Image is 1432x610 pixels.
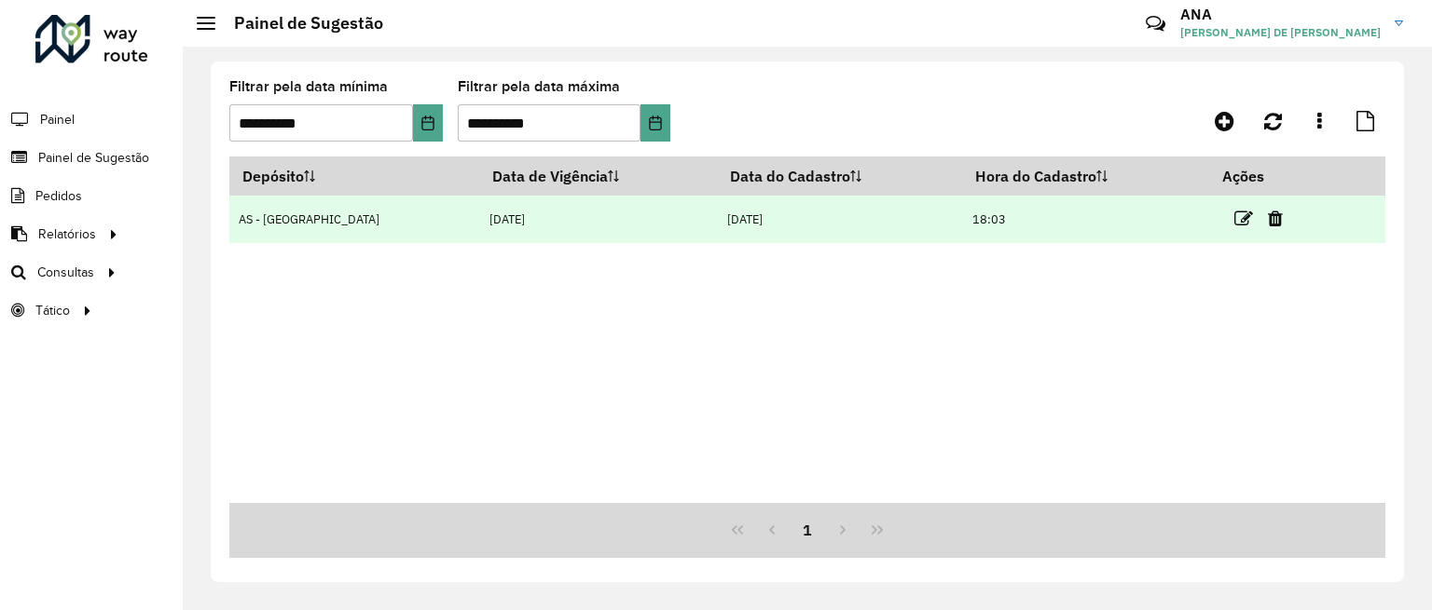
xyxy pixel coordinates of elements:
[35,301,70,320] span: Tático
[38,148,149,168] span: Painel de Sugestão
[963,196,1210,243] td: 18:03
[479,196,717,243] td: [DATE]
[229,156,479,196] th: Depósito
[37,263,94,282] span: Consultas
[640,104,670,142] button: Choose Date
[718,156,963,196] th: Data do Cadastro
[963,156,1210,196] th: Hora do Cadastro
[229,196,479,243] td: AS - [GEOGRAPHIC_DATA]
[1268,206,1283,231] a: Excluir
[38,224,96,244] span: Relatórios
[790,512,825,548] button: 1
[479,156,717,196] th: Data de Vigência
[1210,156,1322,196] th: Ações
[1180,24,1381,41] span: [PERSON_NAME] DE [PERSON_NAME]
[40,110,75,129] span: Painel
[1136,4,1176,44] a: Contato Rápido
[413,104,443,142] button: Choose Date
[1234,206,1253,231] a: Editar
[718,196,963,243] td: [DATE]
[215,13,383,34] h2: Painel de Sugestão
[458,75,620,98] label: Filtrar pela data máxima
[1180,6,1381,23] h3: ANA
[35,186,82,206] span: Pedidos
[229,75,388,98] label: Filtrar pela data mínima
